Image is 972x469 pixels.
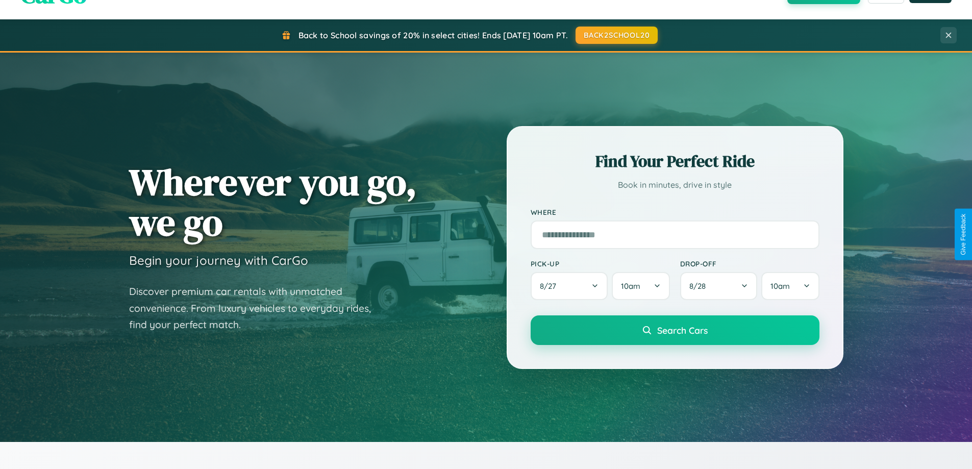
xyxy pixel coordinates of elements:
label: Where [531,208,819,216]
span: Search Cars [657,325,708,336]
span: 10am [621,281,640,291]
h1: Wherever you go, we go [129,162,417,242]
span: 8 / 27 [540,281,561,291]
button: BACK2SCHOOL20 [576,27,658,44]
p: Discover premium car rentals with unmatched convenience. From luxury vehicles to everyday rides, ... [129,283,384,333]
button: 10am [761,272,819,300]
span: Back to School savings of 20% in select cities! Ends [DATE] 10am PT. [298,30,568,40]
label: Pick-up [531,259,670,268]
span: 8 / 28 [689,281,711,291]
div: Give Feedback [960,214,967,255]
span: 10am [770,281,790,291]
label: Drop-off [680,259,819,268]
button: 8/27 [531,272,608,300]
button: Search Cars [531,315,819,345]
h2: Find Your Perfect Ride [531,150,819,172]
button: 8/28 [680,272,758,300]
button: 10am [612,272,669,300]
p: Book in minutes, drive in style [531,178,819,192]
h3: Begin your journey with CarGo [129,253,308,268]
